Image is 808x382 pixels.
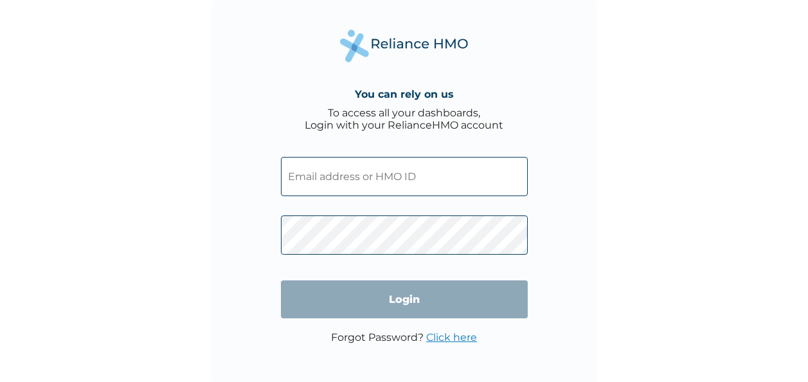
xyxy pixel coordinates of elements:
h4: You can rely on us [355,88,454,100]
input: Login [281,280,528,318]
a: Click here [426,331,477,343]
img: Reliance Health's Logo [340,30,469,62]
input: Email address or HMO ID [281,157,528,196]
p: Forgot Password? [331,331,477,343]
div: To access all your dashboards, Login with your RelianceHMO account [305,107,503,131]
